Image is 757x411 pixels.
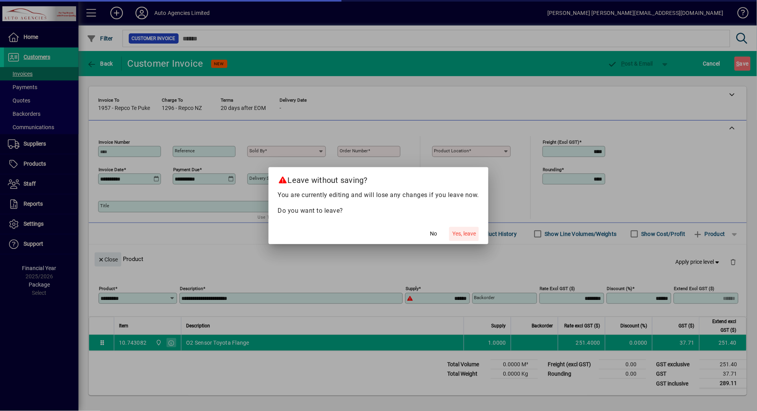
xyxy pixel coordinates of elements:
[278,206,479,216] p: Do you want to leave?
[430,230,437,238] span: No
[269,167,489,190] h2: Leave without saving?
[278,190,479,200] p: You are currently editing and will lose any changes if you leave now.
[452,230,476,238] span: Yes, leave
[449,227,479,241] button: Yes, leave
[421,227,446,241] button: No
